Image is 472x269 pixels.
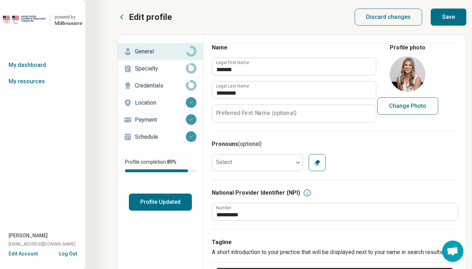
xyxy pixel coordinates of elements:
p: A short introduction to your practice that will be displayed next to your name in search results. [212,248,457,257]
legend: Profile photo [390,43,425,52]
h3: Tagline [212,238,457,247]
button: Change Photo [377,97,438,115]
p: Credentials [135,81,186,90]
p: Payment [135,116,186,124]
button: Discard changes [355,9,423,26]
p: Edit profile [129,11,172,23]
div: powered by [54,14,83,20]
a: Schedule [118,128,203,146]
a: Specialty [118,60,203,77]
h3: Name [212,43,376,52]
label: Legal Last Name [216,84,249,88]
span: 89 % [167,159,177,165]
label: Select [216,159,232,165]
button: Profile Updated [129,194,192,211]
button: Save [431,9,466,26]
button: Edit profile [117,11,172,23]
label: Legal First Name [216,60,249,65]
h3: Pronouns [212,140,457,148]
img: avatar image [390,56,425,92]
h3: National Provider Identifier (NPI) [212,189,300,197]
p: General [135,47,186,56]
span: [PERSON_NAME] [9,232,48,239]
button: Log Out [59,250,77,256]
label: Preferred First Name (optional) [216,110,297,116]
a: USOPCpowered by [3,11,83,28]
a: Location [118,94,203,111]
a: Payment [118,111,203,128]
img: USOPC [3,11,46,28]
span: (optional) [238,141,262,147]
div: Profile completion: [118,154,203,176]
p: Schedule [135,133,186,141]
a: Credentials [118,77,203,94]
p: Specialty [135,64,186,73]
div: Profile completion [125,169,196,172]
a: General [118,43,203,60]
span: [EMAIL_ADDRESS][DOMAIN_NAME] [9,241,75,247]
div: Open chat [442,241,463,262]
p: Location [135,99,186,107]
label: Number [216,206,231,210]
button: Edit Account [9,250,38,258]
